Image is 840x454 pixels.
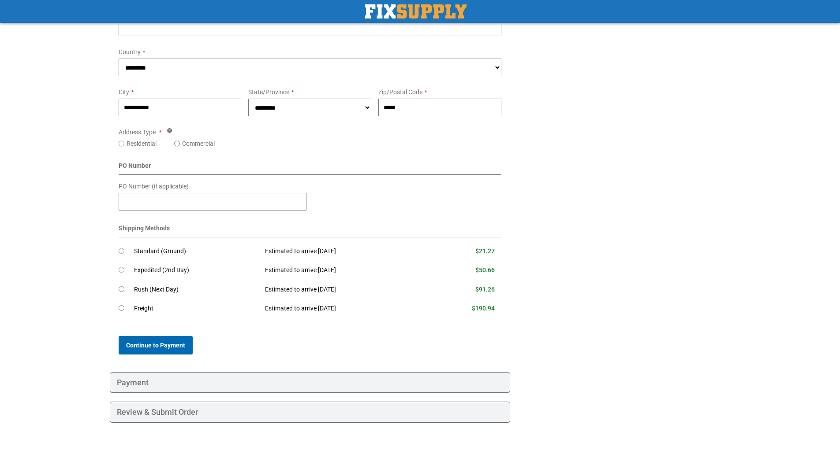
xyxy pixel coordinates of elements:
[119,224,502,237] div: Shipping Methods
[258,261,429,280] td: Estimated to arrive [DATE]
[134,299,259,318] td: Freight
[182,139,215,148] label: Commercial
[119,48,141,55] span: Country
[119,161,502,175] div: PO Number
[134,280,259,299] td: Rush (Next Day)
[258,280,429,299] td: Estimated to arrive [DATE]
[134,261,259,280] td: Expedited (2nd Day)
[472,305,495,312] span: $190.94
[248,89,289,96] span: State/Province
[119,183,189,190] span: PO Number (if applicable)
[134,242,259,261] td: Standard (Ground)
[475,266,495,273] span: $50.66
[127,139,157,148] label: Residential
[110,372,511,393] div: Payment
[110,402,511,423] div: Review & Submit Order
[119,89,129,96] span: City
[378,89,422,96] span: Zip/Postal Code
[119,336,193,354] button: Continue to Payment
[365,4,467,18] img: Fix Industrial Supply
[119,129,156,136] span: Address Type
[126,342,185,349] span: Continue to Payment
[475,247,495,255] span: $21.27
[365,4,467,18] a: store logo
[258,299,429,318] td: Estimated to arrive [DATE]
[258,242,429,261] td: Estimated to arrive [DATE]
[475,286,495,293] span: $91.26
